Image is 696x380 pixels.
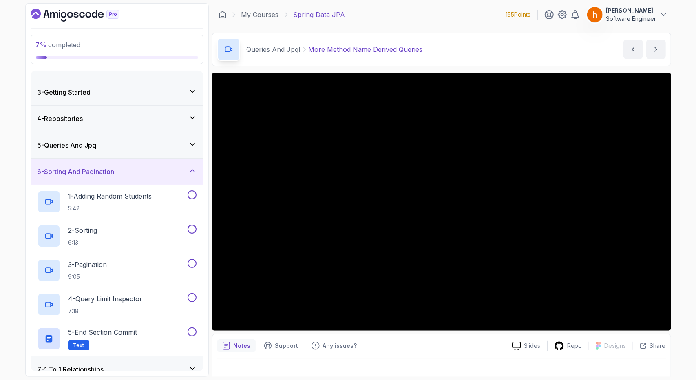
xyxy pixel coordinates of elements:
[587,7,603,22] img: user profile image
[68,204,152,212] p: 5:42
[568,342,582,350] p: Repo
[241,10,279,20] a: My Courses
[275,342,298,350] p: Support
[524,342,541,350] p: Slides
[36,41,47,49] span: 7 %
[294,10,345,20] p: Spring Data JPA
[646,40,666,59] button: next content
[31,132,203,158] button: 5-Queries And Jpql
[506,342,547,350] a: Slides
[259,339,303,352] button: Support button
[68,225,97,235] p: 2 - Sorting
[623,40,643,59] button: previous content
[38,225,197,247] button: 2-Sorting6:13
[38,114,83,124] h3: 4 - Repositories
[38,167,115,177] h3: 6 - Sorting And Pagination
[68,273,107,281] p: 9:05
[38,365,104,374] h3: 7 - 1 To 1 Relationships
[38,87,91,97] h3: 3 - Getting Started
[31,9,138,22] a: Dashboard
[606,7,656,15] p: [PERSON_NAME]
[650,342,666,350] p: Share
[606,15,656,23] p: Software Engineer
[217,339,256,352] button: notes button
[31,106,203,132] button: 4-Repositories
[31,79,203,105] button: 3-Getting Started
[247,44,300,54] p: Queries And Jpql
[212,73,671,331] iframe: 2 - More Method Name Derived Queries
[506,11,531,19] p: 155 Points
[234,342,251,350] p: Notes
[68,239,97,247] p: 6:13
[68,294,143,304] p: 4 - Query Limit Inspector
[633,342,666,350] button: Share
[68,191,152,201] p: 1 - Adding Random Students
[548,341,589,351] a: Repo
[38,259,197,282] button: 3-Pagination9:05
[605,342,626,350] p: Designs
[38,140,98,150] h3: 5 - Queries And Jpql
[38,327,197,350] button: 5-End Section CommitText
[323,342,357,350] p: Any issues?
[73,342,84,349] span: Text
[309,44,423,54] p: More Method Name Derived Queries
[36,41,81,49] span: completed
[219,11,227,19] a: Dashboard
[68,307,143,315] p: 7:18
[68,327,137,337] p: 5 - End Section Commit
[68,260,107,270] p: 3 - Pagination
[38,293,197,316] button: 4-Query Limit Inspector7:18
[307,339,362,352] button: Feedback button
[31,159,203,185] button: 6-Sorting And Pagination
[38,190,197,213] button: 1-Adding Random Students5:42
[587,7,668,23] button: user profile image[PERSON_NAME]Software Engineer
